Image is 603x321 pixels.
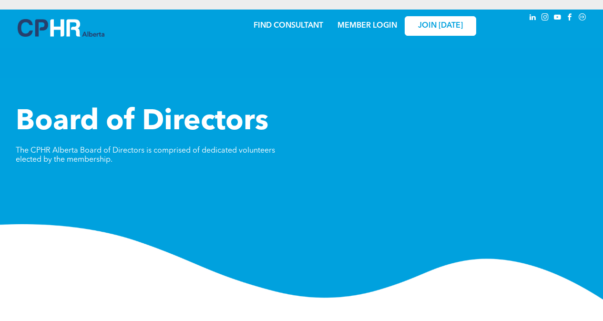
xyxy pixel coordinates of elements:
[565,12,575,25] a: facebook
[418,21,463,31] span: JOIN [DATE]
[577,12,588,25] a: Social network
[528,12,538,25] a: linkedin
[405,16,476,36] a: JOIN [DATE]
[552,12,563,25] a: youtube
[16,108,268,136] span: Board of Directors
[254,22,323,30] a: FIND CONSULTANT
[16,147,275,164] span: The CPHR Alberta Board of Directors is comprised of dedicated volunteers elected by the membership.
[540,12,551,25] a: instagram
[337,22,397,30] a: MEMBER LOGIN
[18,19,104,37] img: A blue and white logo for cp alberta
